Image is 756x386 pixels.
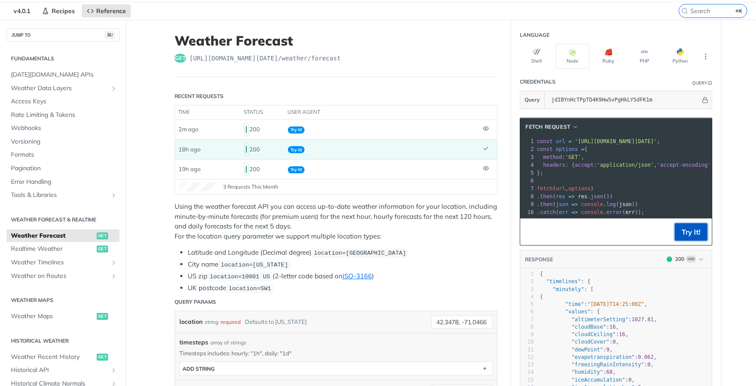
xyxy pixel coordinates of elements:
[520,308,534,316] div: 6
[7,189,119,202] a: Tools & LibrariesShow subpages for Tools & Libraries
[686,256,696,263] span: Log
[175,54,186,63] span: get
[553,286,584,292] span: "minutely"
[540,316,657,323] span: : ,
[581,146,584,152] span: =
[699,50,712,63] button: More Languages
[675,223,707,241] button: Try It!
[228,285,271,292] span: location=SW1
[37,4,80,18] a: Recipes
[188,271,497,281] li: US zip (2-letter code based on )
[343,272,372,280] a: ISO-3166
[7,216,119,224] h2: Weather Forecast & realtime
[284,105,479,119] th: user agent
[520,368,534,376] div: 14
[520,177,535,185] div: 6
[520,293,534,301] div: 4
[520,137,535,145] div: 1
[11,70,117,79] span: [DATE][DOMAIN_NAME] APIs
[520,354,534,361] div: 12
[537,170,543,176] span: };
[520,91,545,109] button: Query
[537,186,553,192] span: fetch
[179,338,208,347] span: timesteps
[559,209,569,215] span: err
[540,347,612,353] span: : ,
[11,84,108,93] span: Weather Data Layers
[708,81,712,85] i: Information
[663,44,697,69] button: Python
[556,201,568,207] span: json
[110,85,117,92] button: Show subpages for Weather Data Layers
[179,182,214,191] canvas: Line Graph
[556,138,565,144] span: url
[520,286,534,293] div: 3
[612,339,616,345] span: 0
[734,7,745,15] kbd: ⌘K
[606,209,622,215] span: error
[210,274,270,280] span: location=10001 US
[571,316,628,323] span: "altimeterSetting"
[246,126,247,133] span: 200
[11,151,117,159] span: Formats
[591,193,603,200] span: json
[537,146,588,152] span: {
[543,162,565,168] span: headers
[662,255,707,263] button: 200200Log
[110,192,117,199] button: Show subpages for Tools & Libraries
[578,193,588,200] span: res
[175,33,497,49] h1: Weather Forecast
[520,376,534,384] div: 15
[525,123,570,131] span: fetch Request
[52,7,75,15] span: Recipes
[97,246,108,253] span: get
[520,193,535,200] div: 8
[520,301,534,308] div: 5
[175,92,224,100] div: Recent Requests
[246,166,247,173] span: 200
[540,271,543,277] span: {
[556,44,589,69] button: Node
[11,97,117,106] span: Access Keys
[606,369,612,375] span: 68
[7,229,119,242] a: Weather Forecastget
[96,7,126,15] span: Reference
[178,146,200,153] span: 18h ago
[692,80,707,86] div: Query
[543,154,562,160] span: method
[540,331,628,337] span: : ,
[97,354,108,361] span: get
[7,68,119,81] a: [DATE][DOMAIN_NAME] APIs
[7,95,119,108] a: Access Keys
[110,367,117,374] button: Show subpages for Historical API
[520,323,534,331] div: 8
[568,193,574,200] span: =>
[556,186,565,192] span: url
[520,185,535,193] div: 7
[9,4,35,18] span: v4.0.1
[175,202,497,241] p: Using the weather forecast API you can access up-to-date weather information for your location, i...
[7,109,119,122] a: Rate Limiting & Tokens
[7,28,119,42] button: JUMP TO⌘/
[565,301,584,307] span: "time"
[591,44,625,69] button: Ruby
[7,351,119,364] a: Weather Recent Historyget
[667,256,672,262] span: 200
[540,369,616,375] span: : ,
[571,339,609,345] span: "cloudCover"
[11,366,108,375] span: Historical API
[7,82,119,95] a: Weather Data LayersShow subpages for Weather Data Layers
[11,245,94,253] span: Realtime Weather
[244,162,281,177] div: 200
[520,31,549,39] div: Language
[565,154,581,160] span: 'GET'
[520,153,535,161] div: 3
[540,193,553,200] span: then
[175,298,216,306] div: Query Params
[11,272,108,281] span: Weather on Routes
[537,154,584,160] span: : ,
[657,162,711,168] span: 'accept-encoding'
[7,310,119,323] a: Weather Mapsget
[7,122,119,135] a: Webhooks
[540,377,635,383] span: : ,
